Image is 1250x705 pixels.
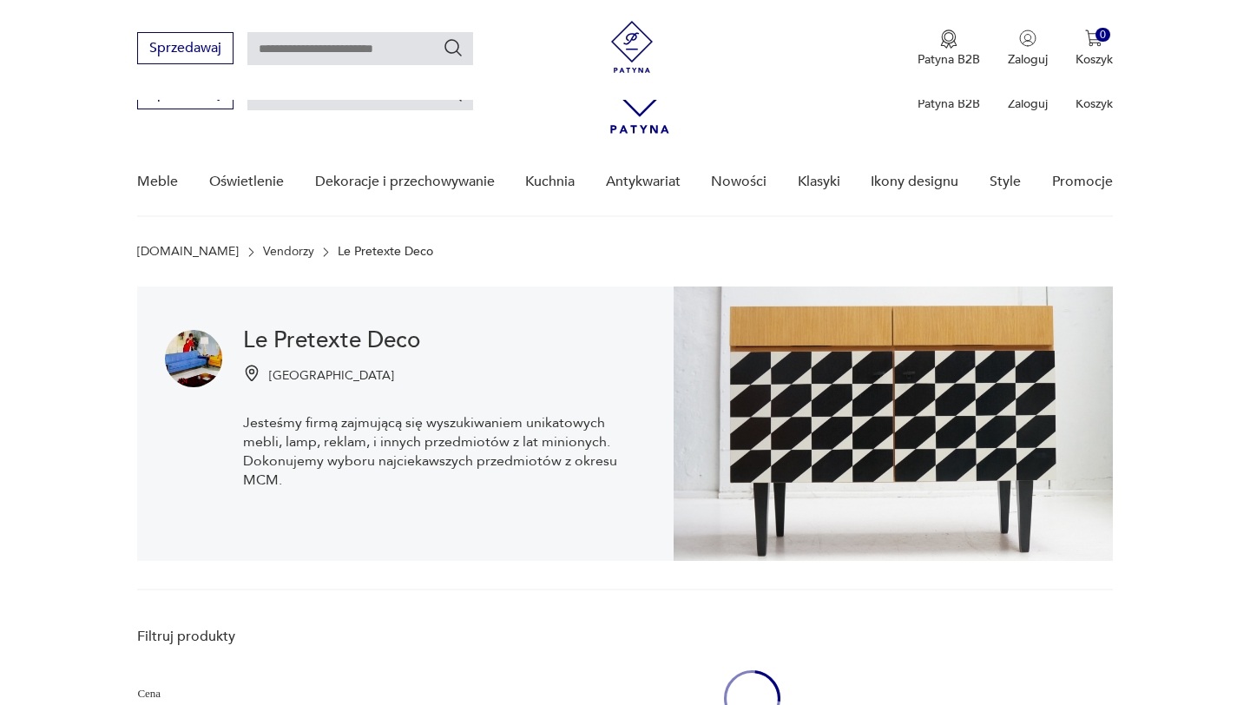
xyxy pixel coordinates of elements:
[243,365,260,382] img: Ikonka pinezki mapy
[918,30,980,68] button: Patyna B2B
[338,245,433,259] p: Le Pretexte Deco
[137,148,178,215] a: Meble
[606,21,658,73] img: Patyna - sklep z meblami i dekoracjami vintage
[711,148,766,215] a: Nowości
[1052,148,1113,215] a: Promocje
[1019,30,1036,47] img: Ikonka użytkownika
[1008,30,1048,68] button: Zaloguj
[1076,30,1113,68] button: 0Koszyk
[990,148,1021,215] a: Style
[940,30,957,49] img: Ikona medalu
[918,96,980,112] p: Patyna B2B
[137,89,234,101] a: Sprzedawaj
[674,287,1112,561] img: Le Pretexte Deco
[137,627,350,646] p: Filtruj produkty
[918,30,980,68] a: Ikona medaluPatyna B2B
[137,245,239,259] a: [DOMAIN_NAME]
[525,148,575,215] a: Kuchnia
[315,148,495,215] a: Dekoracje i przechowywanie
[1095,28,1110,43] div: 0
[798,148,840,215] a: Klasyki
[137,43,234,56] a: Sprzedawaj
[1076,51,1113,68] p: Koszyk
[137,32,234,64] button: Sprzedawaj
[918,51,980,68] p: Patyna B2B
[443,37,464,58] button: Szukaj
[165,330,222,387] img: Le Pretexte Deco
[243,413,646,490] p: Jesteśmy firmą zajmującą się wyszukiwaniem unikatowych mebli, lamp, reklam, i innych przedmiotów ...
[263,245,314,259] a: Vendorzy
[209,148,284,215] a: Oświetlenie
[137,684,350,703] p: Cena
[1008,96,1048,112] p: Zaloguj
[1008,51,1048,68] p: Zaloguj
[1085,30,1102,47] img: Ikona koszyka
[606,148,681,215] a: Antykwariat
[243,330,646,351] h1: Le Pretexte Deco
[1076,96,1113,112] p: Koszyk
[269,367,394,384] p: [GEOGRAPHIC_DATA]
[871,148,958,215] a: Ikony designu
